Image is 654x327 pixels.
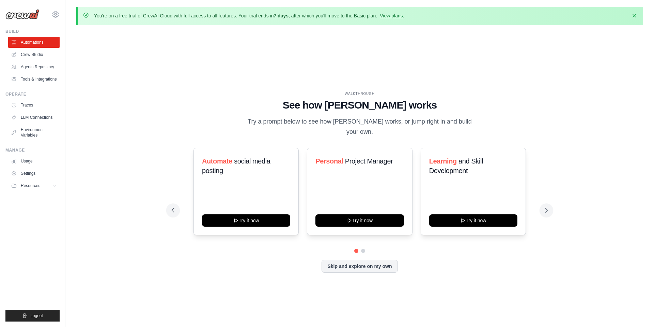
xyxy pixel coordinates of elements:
[345,157,393,165] span: Project Manager
[5,9,40,19] img: Logo
[8,156,60,167] a: Usage
[8,124,60,141] a: Environment Variables
[172,91,548,96] div: WALKTHROUGH
[8,180,60,191] button: Resources
[21,183,40,188] span: Resources
[8,168,60,179] a: Settings
[202,157,270,174] span: social media posting
[315,214,404,227] button: Try it now
[94,12,404,19] p: You're on a free trial of CrewAI Cloud with full access to all features. Your trial ends in , aft...
[202,214,290,227] button: Try it now
[5,310,60,322] button: Logout
[5,91,60,97] div: Operate
[274,13,289,18] strong: 7 days
[245,117,474,137] p: Try a prompt below to see how [PERSON_NAME] works, or jump right in and build your own.
[30,313,43,318] span: Logout
[5,29,60,34] div: Build
[172,99,548,111] h1: See how [PERSON_NAME] works
[429,214,517,227] button: Try it now
[8,61,60,72] a: Agents Repository
[8,112,60,123] a: LLM Connections
[429,157,457,165] span: Learning
[5,147,60,153] div: Manage
[429,157,483,174] span: and Skill Development
[202,157,232,165] span: Automate
[8,37,60,48] a: Automations
[8,74,60,85] a: Tools & Integrations
[315,157,343,165] span: Personal
[380,13,403,18] a: View plans
[8,100,60,111] a: Traces
[322,260,398,273] button: Skip and explore on my own
[8,49,60,60] a: Crew Studio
